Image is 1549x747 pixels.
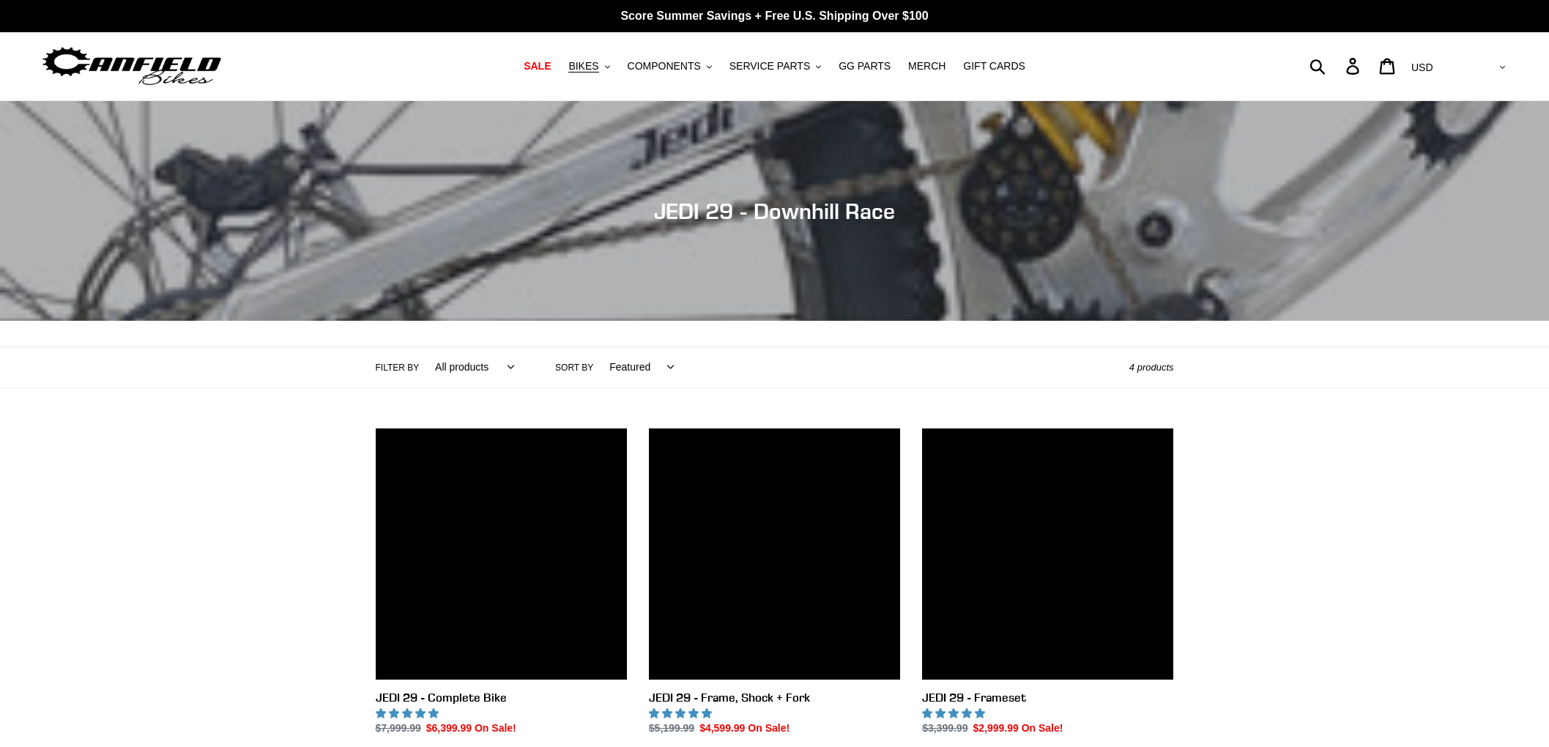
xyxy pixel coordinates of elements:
[40,43,223,89] img: Canfield Bikes
[654,198,895,224] span: JEDI 29 - Downhill Race
[908,60,946,73] span: MERCH
[516,56,558,76] a: SALE
[956,56,1033,76] a: GIFT CARDS
[561,56,617,76] button: BIKES
[831,56,898,76] a: GG PARTS
[568,60,598,73] span: BIKES
[555,361,593,374] label: Sort by
[963,60,1025,73] span: GIFT CARDS
[628,60,701,73] span: COMPONENTS
[839,60,891,73] span: GG PARTS
[524,60,551,73] span: SALE
[1129,362,1174,373] span: 4 products
[376,361,420,374] label: Filter by
[1318,50,1355,82] input: Search
[620,56,719,76] button: COMPONENTS
[729,60,810,73] span: SERVICE PARTS
[901,56,953,76] a: MERCH
[722,56,828,76] button: SERVICE PARTS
